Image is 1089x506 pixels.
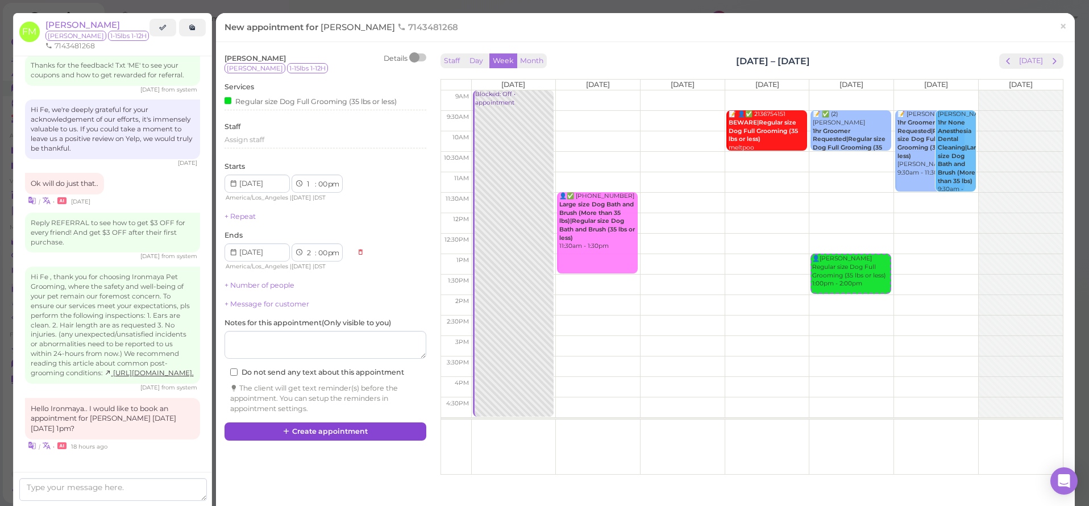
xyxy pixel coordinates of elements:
[140,252,161,260] span: 07/11/2025 06:06pm
[25,398,200,440] div: Hello Ironmaya.. I would like to book an appointment for [PERSON_NAME] [DATE] [DATE] 1pm?
[1046,53,1063,69] button: next
[225,230,243,240] label: Ends
[105,369,194,377] a: [URL][DOMAIN_NAME].
[178,159,197,167] span: 07/11/2025 05:22pm
[447,359,469,366] span: 3:30pm
[43,41,98,51] li: 7143481268
[1016,53,1046,69] button: [DATE]
[454,175,469,182] span: 11am
[444,154,469,161] span: 10:30am
[225,300,309,308] a: + Message for customer
[140,384,161,391] span: 07/11/2025 07:05pm
[444,236,469,243] span: 12:30pm
[559,192,638,251] div: 👤✅ [PHONE_NUMBER] 11:30am - 1:30pm
[586,80,610,89] span: [DATE]
[755,80,779,89] span: [DATE]
[225,281,294,289] a: + Number of people
[39,443,40,450] i: |
[447,318,469,325] span: 2:30pm
[225,212,256,221] a: + Repeat
[292,263,311,270] span: [DATE]
[225,122,240,132] label: Staff
[812,110,891,185] div: 📝 ✅ (2) [PERSON_NAME] kobe [PERSON_NAME] 9:30am - 10:30am
[447,113,469,121] span: 9:30am
[839,80,863,89] span: [DATE]
[456,256,469,264] span: 1pm
[45,19,120,30] a: [PERSON_NAME]
[25,267,200,384] div: Hi Fe , thank you for choosing Ironmaya Pet Grooming, where the safety and well-being of your pet...
[452,134,469,141] span: 10am
[924,80,948,89] span: [DATE]
[475,90,554,107] div: Blocked: Off • appointment
[446,195,469,202] span: 11:30am
[108,31,149,41] span: 1-15lbs 1-12H
[736,55,810,68] h2: [DATE] – [DATE]
[226,194,288,201] span: America/Los_Angeles
[813,127,886,160] b: 1hr Groomer Requested|Regular size Dog Full Grooming (35 lbs or less)
[897,110,965,177] div: 📝 [PERSON_NAME] [PERSON_NAME] 9:30am - 11:30am
[671,80,695,89] span: [DATE]
[25,439,200,451] div: •
[25,194,200,206] div: •
[230,383,421,414] div: The client will get text reminder(s) before the appointment. You can setup the reminders in appoi...
[384,53,408,64] div: Details
[1059,18,1067,34] span: ×
[729,119,798,143] b: BEWARE|Regular size Dog Full Grooming (35 lbs or less)
[140,86,161,93] span: 07/11/2025 05:12pm
[455,338,469,346] span: 3pm
[225,95,397,107] div: Regular size Dog Full Grooming (35 lbs or less)
[287,63,328,73] span: 1-15lbs 1-12H
[25,55,200,86] div: Thanks for the feedback! Txt 'ME' to see your coupons and how to get rewarded for referral.
[1009,80,1033,89] span: [DATE]
[161,86,197,93] span: from system
[1050,467,1078,495] div: Open Intercom Messenger
[463,53,490,69] button: Day
[230,367,404,378] label: Do not send any text about this appointment
[999,53,1017,69] button: prev
[938,119,984,185] b: 1hr None Anesthesia Dental Cleaning|Large size Dog Bath and Brush (More than 35 lbs)
[225,422,426,441] button: Create appointment
[728,110,807,160] div: 📝 👤✅ 2136754151 meltpoo 9:30am - 10:30am
[25,99,200,159] div: Hi Fe, we're deeply grateful for your acknowledgement of our efforts, it's immensely valuable to ...
[225,318,391,328] label: Notes for this appointment ( Only visible to you )
[489,53,517,69] button: Week
[225,22,461,32] span: New appointment for
[937,110,976,202] div: [PERSON_NAME] 9:30am - 11:30am
[314,263,326,270] span: DST
[314,194,326,201] span: DST
[446,400,469,407] span: 4:30pm
[321,22,397,32] span: [PERSON_NAME]
[226,263,288,270] span: America/Los_Angeles
[71,198,90,205] span: 07/11/2025 05:44pm
[45,31,106,41] span: [PERSON_NAME]
[19,22,40,42] span: FM
[225,135,264,144] span: Assign staff
[25,213,200,253] div: Reply REFERRAL to see how to get $3 OFF for every friend! And get $3 OFF after their first purchase.
[161,252,197,260] span: from system
[455,379,469,387] span: 4pm
[559,201,635,242] b: Large size Dog Bath and Brush (More than 35 lbs)|Regular size Dog Bath and Brush (35 lbs or less)
[448,277,469,284] span: 1:30pm
[71,443,107,450] span: 08/28/2025 03:54pm
[225,161,245,172] label: Starts
[39,198,40,205] i: |
[897,119,957,160] b: 1hr Groomer Requested|Regular size Dog Full Grooming (35 lbs or less)
[812,255,890,288] div: 👤[PERSON_NAME] Regular size Dog Full Grooming (35 lbs or less) 1:00pm - 2:00pm
[453,215,469,223] span: 12pm
[225,54,286,63] span: [PERSON_NAME]
[397,22,458,32] span: 7143481268
[455,93,469,100] span: 9am
[455,297,469,305] span: 2pm
[161,384,197,391] span: from system
[225,82,254,92] label: Services
[517,53,547,69] button: Month
[230,368,238,376] input: Do not send any text about this appointment
[440,53,463,69] button: Staff
[292,194,311,201] span: [DATE]
[25,173,104,194] div: Ok will do just that..
[225,262,351,272] div: | |
[225,193,351,203] div: | |
[501,80,525,89] span: [DATE]
[225,63,285,73] span: [PERSON_NAME]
